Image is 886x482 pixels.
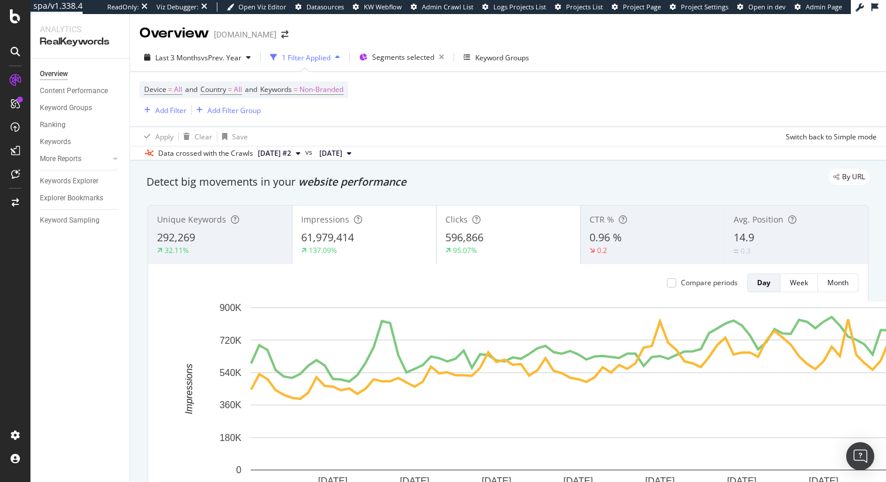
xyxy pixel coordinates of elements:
[155,132,173,142] div: Apply
[265,48,345,67] button: 1 Filter Applied
[192,103,261,117] button: Add Filter Group
[245,84,257,94] span: and
[445,230,483,244] span: 596,866
[185,84,197,94] span: and
[670,2,728,12] a: Project Settings
[195,132,212,142] div: Clear
[846,442,874,470] div: Open Intercom Messenger
[253,146,305,160] button: [DATE] #2
[227,2,287,12] a: Open Viz Editor
[681,2,728,11] span: Project Settings
[107,2,139,12] div: ReadOnly:
[795,2,842,12] a: Admin Page
[306,2,344,11] span: Datasources
[482,2,546,12] a: Logs Projects List
[40,136,121,148] a: Keywords
[589,230,622,244] span: 0.96 %
[40,85,121,97] a: Content Performance
[232,132,248,142] div: Save
[737,2,786,12] a: Open in dev
[459,48,534,67] button: Keyword Groups
[40,119,121,131] a: Ranking
[597,245,607,255] div: 0.2
[234,81,242,98] span: All
[301,214,349,225] span: Impressions
[157,214,226,225] span: Unique Keywords
[220,433,242,443] text: 180K
[790,278,808,288] div: Week
[818,274,858,292] button: Month
[493,2,546,11] span: Logs Projects List
[829,169,870,185] div: legacy label
[299,81,343,98] span: Non-Branded
[40,102,121,114] a: Keyword Groups
[207,105,261,115] div: Add Filter Group
[139,48,255,67] button: Last 3 MonthsvsPrev. Year
[40,136,71,148] div: Keywords
[236,465,241,475] text: 0
[748,2,786,11] span: Open in dev
[623,2,661,11] span: Project Page
[40,85,108,97] div: Content Performance
[747,274,781,292] button: Day
[282,53,330,63] div: 1 Filter Applied
[179,127,212,146] button: Clear
[40,192,103,204] div: Explorer Bookmarks
[445,214,468,225] span: Clicks
[353,2,402,12] a: KW Webflow
[40,23,120,35] div: Analytics
[301,230,354,244] span: 61,979,414
[319,148,342,159] span: 2024 Sep. 25th
[475,53,529,63] div: Keyword Groups
[184,364,194,414] text: Impressions
[220,368,242,378] text: 540K
[315,146,356,160] button: [DATE]
[734,214,783,225] span: Avg. Position
[217,127,248,146] button: Save
[158,148,253,159] div: Data crossed with the Crawls
[40,68,68,80] div: Overview
[781,274,818,292] button: Week
[40,175,98,187] div: Keywords Explorer
[155,105,186,115] div: Add Filter
[295,2,344,12] a: Datasources
[786,132,877,142] div: Switch back to Simple mode
[734,249,738,253] img: Equal
[355,48,449,67] button: Segments selected
[168,84,172,94] span: =
[220,303,242,313] text: 900K
[453,245,477,255] div: 95.07%
[40,102,92,114] div: Keyword Groups
[139,103,186,117] button: Add Filter
[228,84,232,94] span: =
[220,400,242,410] text: 360K
[165,245,189,255] div: 32.11%
[422,2,473,11] span: Admin Crawl List
[842,173,865,180] span: By URL
[589,214,614,225] span: CTR %
[781,127,877,146] button: Switch back to Simple mode
[139,23,209,43] div: Overview
[40,35,120,49] div: RealKeywords
[741,246,751,256] div: 0.3
[40,175,121,187] a: Keywords Explorer
[40,214,121,227] a: Keyword Sampling
[305,147,315,158] span: vs
[157,230,195,244] span: 292,269
[40,119,66,131] div: Ranking
[40,214,100,227] div: Keyword Sampling
[258,148,291,159] span: 2025 Oct. 1st #2
[144,84,166,94] span: Device
[214,29,277,40] div: [DOMAIN_NAME]
[155,53,201,63] span: Last 3 Months
[40,192,121,204] a: Explorer Bookmarks
[40,153,110,165] a: More Reports
[238,2,287,11] span: Open Viz Editor
[201,53,241,63] span: vs Prev. Year
[139,127,173,146] button: Apply
[281,30,288,39] div: arrow-right-arrow-left
[260,84,292,94] span: Keywords
[309,245,337,255] div: 137.09%
[220,335,242,345] text: 720K
[806,2,842,11] span: Admin Page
